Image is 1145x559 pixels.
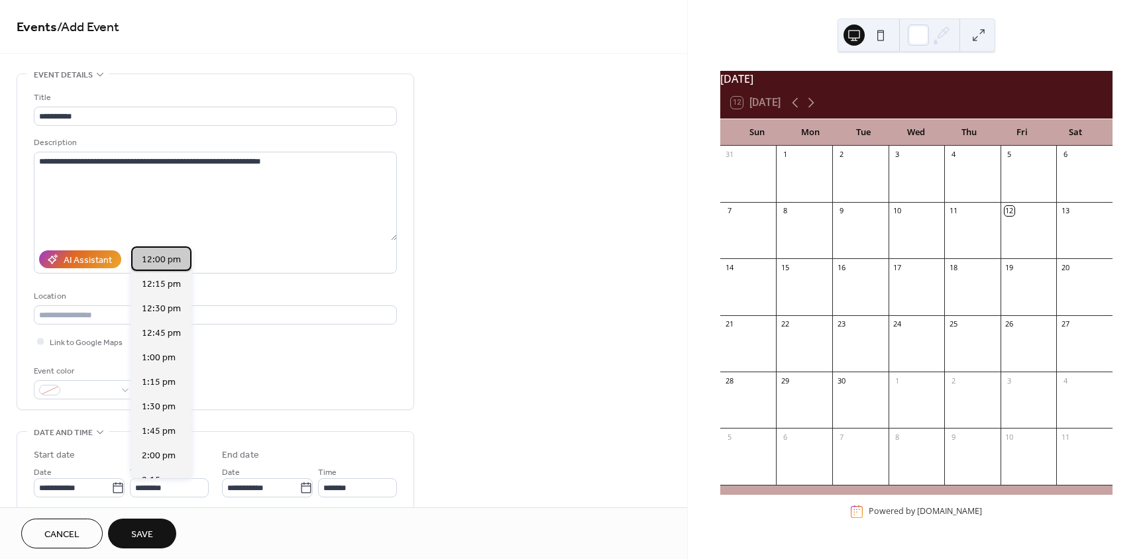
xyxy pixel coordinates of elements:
div: 3 [1005,376,1014,385]
div: 7 [724,206,734,216]
div: Mon [784,119,837,146]
div: 14 [724,262,734,272]
span: 12:15 pm [142,278,181,291]
div: Fri [996,119,1049,146]
div: 31 [724,150,734,160]
div: 2 [948,376,958,385]
div: 17 [893,262,902,272]
span: Cancel [44,528,80,542]
div: 11 [948,206,958,216]
div: 6 [780,432,790,442]
div: 21 [724,319,734,329]
div: 27 [1060,319,1070,329]
div: 24 [893,319,902,329]
div: 10 [893,206,902,216]
div: Description [34,136,394,150]
span: Time [130,466,148,480]
div: 3 [893,150,902,160]
div: 9 [948,432,958,442]
a: Events [17,15,57,40]
span: Date and time [34,426,93,440]
div: Wed [890,119,943,146]
div: 26 [1005,319,1014,329]
span: Link to Google Maps [50,336,123,350]
div: AI Assistant [64,254,112,268]
div: 4 [948,150,958,160]
div: 12 [1005,206,1014,216]
button: Cancel [21,519,103,548]
div: 15 [780,262,790,272]
div: 8 [893,432,902,442]
span: Save [131,528,153,542]
div: 30 [836,376,846,385]
div: 10 [1005,432,1014,442]
div: Sat [1049,119,1102,146]
div: 5 [1005,150,1014,160]
span: Time [318,466,337,480]
div: 1 [893,376,902,385]
div: 4 [1060,376,1070,385]
div: Thu [943,119,996,146]
div: 7 [836,432,846,442]
div: Start date [34,448,75,462]
span: 1:30 pm [142,400,176,414]
div: 16 [836,262,846,272]
span: 2:00 pm [142,449,176,463]
div: Event color [34,364,133,378]
div: 29 [780,376,790,385]
div: 19 [1005,262,1014,272]
button: AI Assistant [39,250,121,268]
div: Sun [731,119,784,146]
span: 1:45 pm [142,425,176,438]
span: 12:30 pm [142,302,181,316]
div: 13 [1060,206,1070,216]
span: 1:15 pm [142,376,176,389]
div: Title [34,91,394,105]
span: Date [222,466,240,480]
div: 18 [948,262,958,272]
div: 23 [836,319,846,329]
div: Tue [837,119,890,146]
div: 28 [724,376,734,385]
span: 12:00 pm [142,253,181,267]
span: / Add Event [57,15,119,40]
button: Save [108,519,176,548]
div: Location [34,289,394,303]
span: Event details [34,68,93,82]
div: 22 [780,319,790,329]
span: 12:45 pm [142,327,181,340]
div: 1 [780,150,790,160]
div: [DATE] [720,71,1113,87]
div: 5 [724,432,734,442]
div: End date [222,448,259,462]
span: 1:00 pm [142,351,176,365]
span: 2:15 pm [142,474,176,487]
div: 20 [1060,262,1070,272]
div: 11 [1060,432,1070,442]
div: 6 [1060,150,1070,160]
div: 9 [836,206,846,216]
div: 2 [836,150,846,160]
div: 25 [948,319,958,329]
span: Date [34,466,52,480]
div: 8 [780,206,790,216]
a: [DOMAIN_NAME] [917,506,982,517]
div: Powered by [869,506,982,517]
